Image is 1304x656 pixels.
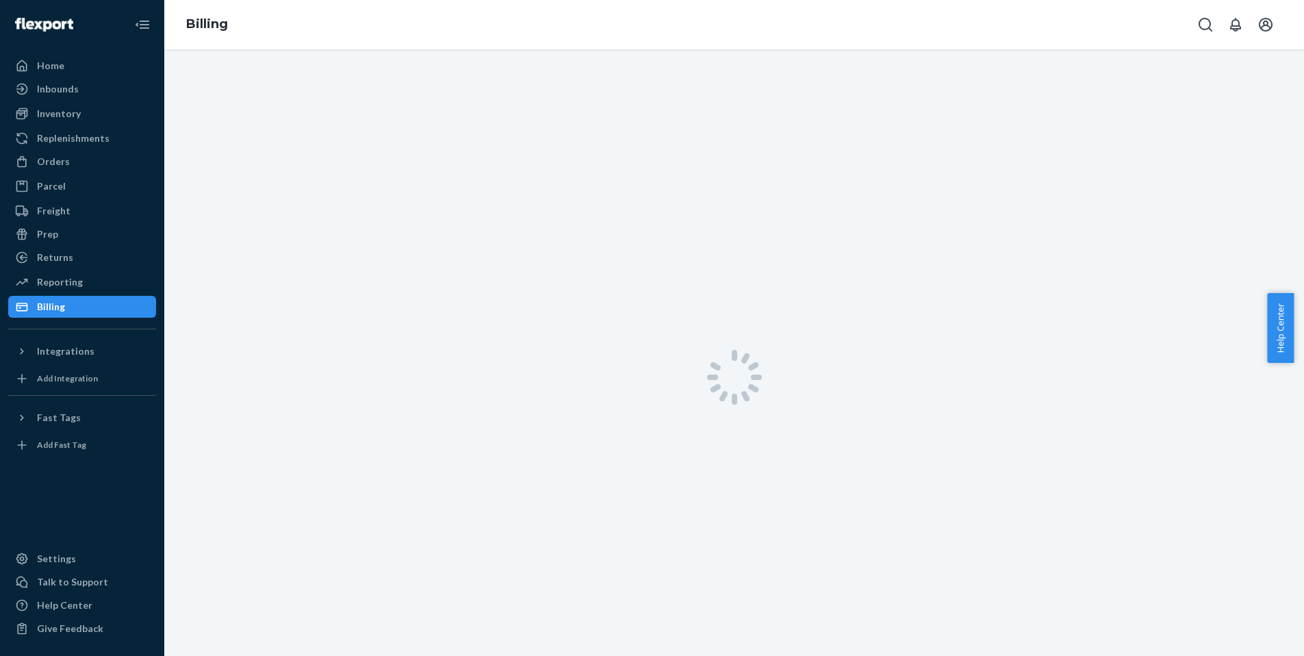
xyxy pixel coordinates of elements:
[8,548,156,570] a: Settings
[37,552,76,566] div: Settings
[37,227,58,241] div: Prep
[37,300,65,314] div: Billing
[175,5,239,45] ol: breadcrumbs
[37,598,92,612] div: Help Center
[8,175,156,197] a: Parcel
[8,55,156,77] a: Home
[15,18,73,31] img: Flexport logo
[37,344,94,358] div: Integrations
[8,368,156,390] a: Add Integration
[8,78,156,100] a: Inbounds
[186,16,228,31] a: Billing
[37,275,83,289] div: Reporting
[8,407,156,429] button: Fast Tags
[37,575,108,589] div: Talk to Support
[37,107,81,121] div: Inventory
[37,82,79,96] div: Inbounds
[8,247,156,268] a: Returns
[1192,11,1219,38] button: Open Search Box
[8,594,156,616] a: Help Center
[37,179,66,193] div: Parcel
[8,223,156,245] a: Prep
[1222,11,1249,38] button: Open notifications
[37,131,110,145] div: Replenishments
[37,155,70,168] div: Orders
[37,59,64,73] div: Home
[37,251,73,264] div: Returns
[1267,293,1294,363] button: Help Center
[37,373,98,384] div: Add Integration
[37,204,71,218] div: Freight
[8,151,156,173] a: Orders
[8,271,156,293] a: Reporting
[8,618,156,640] button: Give Feedback
[8,127,156,149] a: Replenishments
[37,622,103,635] div: Give Feedback
[37,439,86,451] div: Add Fast Tag
[8,103,156,125] a: Inventory
[37,411,81,425] div: Fast Tags
[8,571,156,593] button: Talk to Support
[1252,11,1279,38] button: Open account menu
[8,296,156,318] a: Billing
[8,434,156,456] a: Add Fast Tag
[8,340,156,362] button: Integrations
[129,11,156,38] button: Close Navigation
[8,200,156,222] a: Freight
